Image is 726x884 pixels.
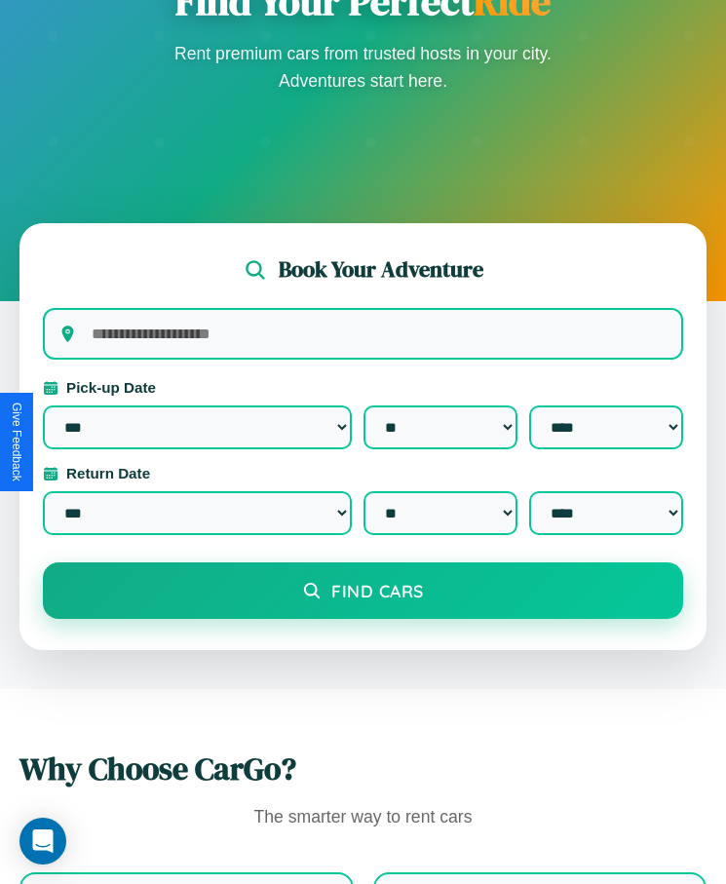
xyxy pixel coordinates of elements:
[19,818,66,865] div: Open Intercom Messenger
[169,40,558,95] p: Rent premium cars from trusted hosts in your city. Adventures start here.
[19,748,707,790] h2: Why Choose CarGo?
[43,379,683,396] label: Pick-up Date
[43,465,683,481] label: Return Date
[10,403,23,481] div: Give Feedback
[43,562,683,619] button: Find Cars
[19,802,707,833] p: The smarter way to rent cars
[279,254,483,285] h2: Book Your Adventure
